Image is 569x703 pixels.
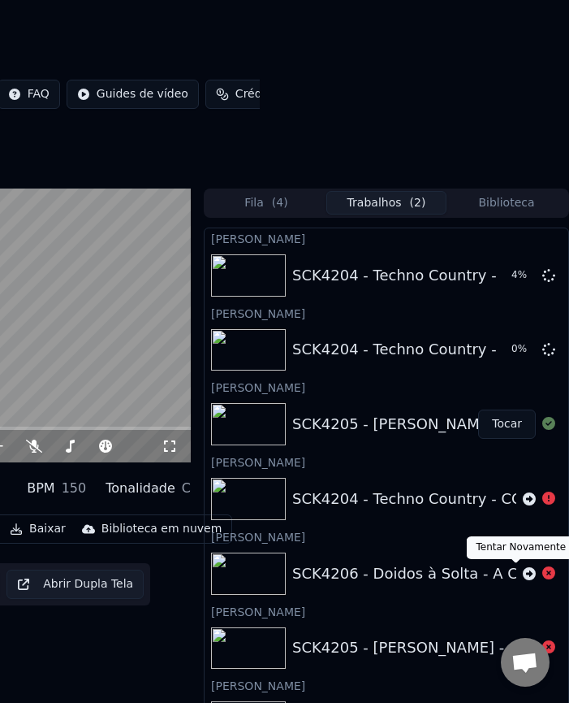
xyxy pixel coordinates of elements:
[478,410,536,439] button: Tocar
[106,479,175,498] div: Tonalidade
[235,86,282,102] span: Créditos
[326,191,446,215] button: Trabalhos
[446,191,567,215] button: Biblioteca
[205,675,568,695] div: [PERSON_NAME]
[205,527,568,546] div: [PERSON_NAME]
[205,452,568,471] div: [PERSON_NAME]
[501,638,550,687] a: Open chat
[3,518,72,540] button: Baixar
[410,195,426,211] span: ( 2 )
[205,303,568,323] div: [PERSON_NAME]
[205,601,568,621] div: [PERSON_NAME]
[67,80,199,109] button: Guides de vídeo
[511,269,536,282] div: 4 %
[206,191,326,215] button: Fila
[182,479,191,498] div: C
[27,479,54,498] div: BPM
[205,377,568,397] div: [PERSON_NAME]
[272,195,288,211] span: ( 4 )
[205,80,329,109] button: Créditos2012
[205,228,568,248] div: [PERSON_NAME]
[62,479,87,498] div: 150
[6,570,144,599] button: Abrir Dupla Tela
[511,343,536,356] div: 0 %
[101,521,222,537] div: Biblioteca em nuvem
